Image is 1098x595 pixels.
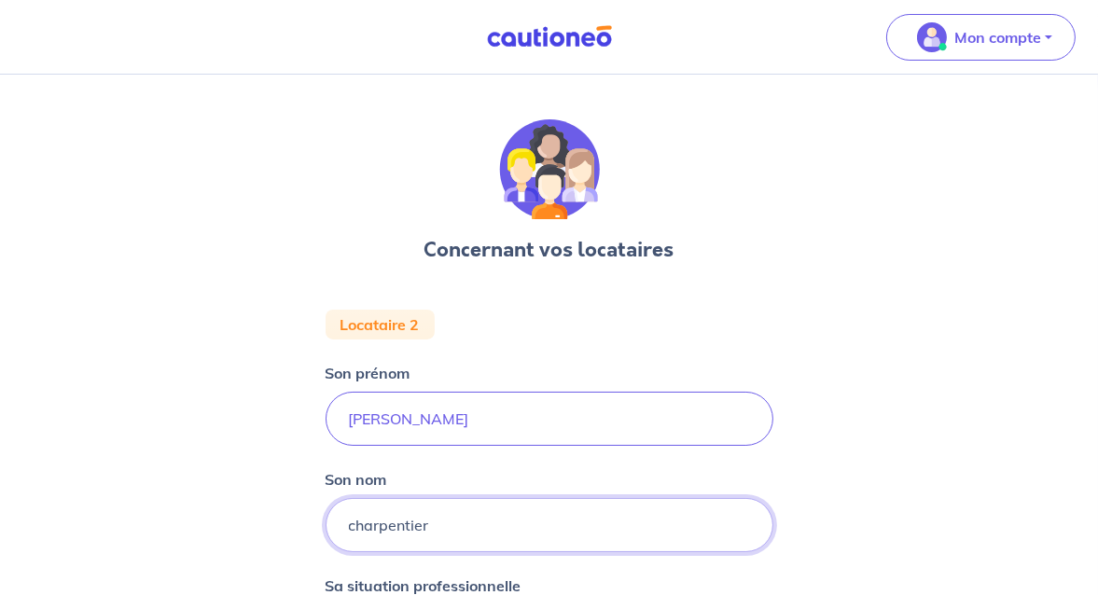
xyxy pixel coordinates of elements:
[326,362,410,384] p: Son prénom
[326,392,773,446] input: John
[326,498,773,552] input: Doe
[917,22,947,52] img: illu_account_valid_menu.svg
[954,26,1041,48] p: Mon compte
[480,25,619,48] img: Cautioneo
[326,310,435,339] div: Locataire 2
[886,14,1076,61] button: illu_account_valid_menu.svgMon compte
[326,468,387,491] p: Son nom
[499,119,600,220] img: illu_tenants.svg
[424,235,674,265] h3: Concernant vos locataires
